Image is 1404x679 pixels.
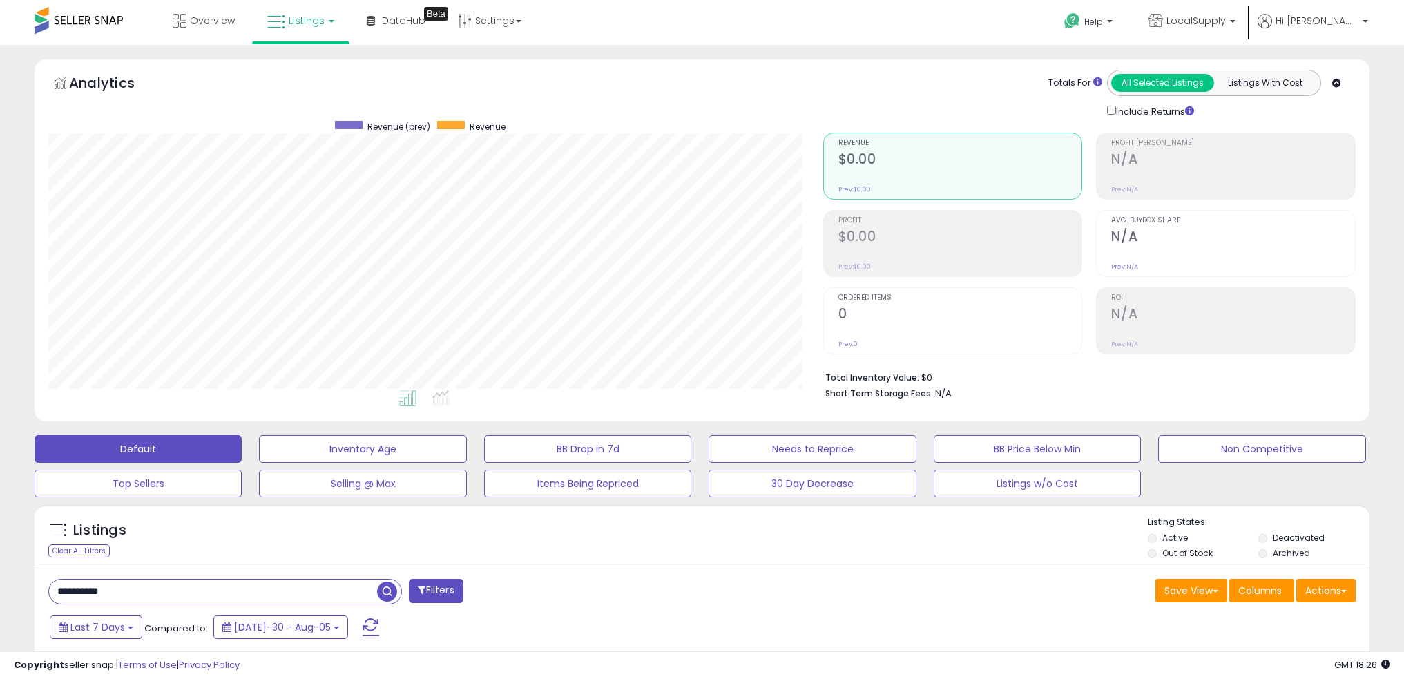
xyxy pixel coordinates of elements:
[838,140,1082,147] span: Revenue
[35,435,242,463] button: Default
[1162,547,1213,559] label: Out of Stock
[1111,151,1355,170] h2: N/A
[1273,532,1325,544] label: Deactivated
[1296,579,1356,602] button: Actions
[70,620,125,634] span: Last 7 Days
[1148,516,1369,529] p: Listing States:
[1084,16,1103,28] span: Help
[838,217,1082,224] span: Profit
[259,470,466,497] button: Selling @ Max
[1111,294,1355,302] span: ROI
[1238,584,1282,597] span: Columns
[935,387,952,400] span: N/A
[838,262,871,271] small: Prev: $0.00
[1111,217,1355,224] span: Avg. Buybox Share
[213,615,348,639] button: [DATE]-30 - Aug-05
[259,435,466,463] button: Inventory Age
[48,544,110,557] div: Clear All Filters
[118,658,177,671] a: Terms of Use
[1111,185,1138,193] small: Prev: N/A
[934,435,1141,463] button: BB Price Below Min
[179,658,240,671] a: Privacy Policy
[838,185,871,193] small: Prev: $0.00
[14,658,64,671] strong: Copyright
[838,306,1082,325] h2: 0
[825,388,933,399] b: Short Term Storage Fees:
[470,121,506,133] span: Revenue
[1158,435,1365,463] button: Non Competitive
[35,470,242,497] button: Top Sellers
[1048,77,1102,90] div: Totals For
[1111,306,1355,325] h2: N/A
[1111,262,1138,271] small: Prev: N/A
[73,521,126,540] h5: Listings
[838,229,1082,247] h2: $0.00
[367,121,430,133] span: Revenue (prev)
[1097,103,1211,119] div: Include Returns
[1276,14,1358,28] span: Hi [PERSON_NAME]
[838,294,1082,302] span: Ordered Items
[382,14,425,28] span: DataHub
[825,372,919,383] b: Total Inventory Value:
[709,470,916,497] button: 30 Day Decrease
[709,435,916,463] button: Needs to Reprice
[234,620,331,634] span: [DATE]-30 - Aug-05
[1111,74,1214,92] button: All Selected Listings
[1162,532,1188,544] label: Active
[14,659,240,672] div: seller snap | |
[1258,14,1368,45] a: Hi [PERSON_NAME]
[484,470,691,497] button: Items Being Repriced
[69,73,162,96] h5: Analytics
[838,340,858,348] small: Prev: 0
[1111,140,1355,147] span: Profit [PERSON_NAME]
[1155,579,1227,602] button: Save View
[934,470,1141,497] button: Listings w/o Cost
[144,622,208,635] span: Compared to:
[1064,12,1081,30] i: Get Help
[1111,340,1138,348] small: Prev: N/A
[424,7,448,21] div: Tooltip anchor
[1229,579,1294,602] button: Columns
[1334,658,1390,671] span: 2025-08-14 18:26 GMT
[1053,2,1126,45] a: Help
[190,14,235,28] span: Overview
[825,368,1345,385] li: $0
[289,14,325,28] span: Listings
[1111,229,1355,247] h2: N/A
[838,151,1082,170] h2: $0.00
[1166,14,1226,28] span: LocalSupply
[1273,547,1310,559] label: Archived
[1213,74,1316,92] button: Listings With Cost
[484,435,691,463] button: BB Drop in 7d
[50,615,142,639] button: Last 7 Days
[409,579,463,603] button: Filters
